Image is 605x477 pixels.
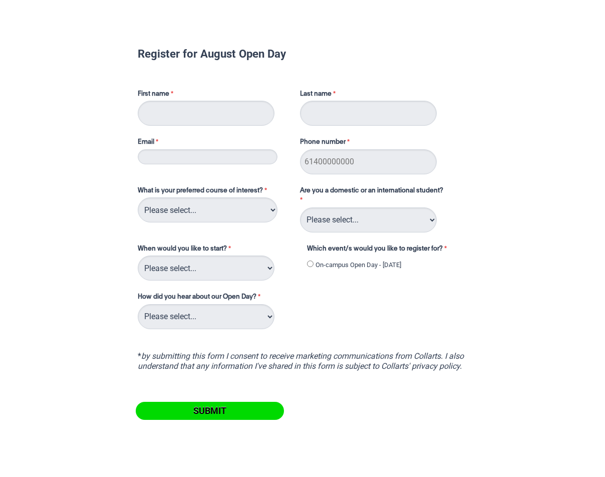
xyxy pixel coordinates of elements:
select: When would you like to start? [138,256,274,281]
input: Submit [136,402,284,420]
label: How did you hear about our Open Day? [138,292,263,304]
span: Are you a domestic or an international student? [300,187,443,194]
label: What is your preferred course of interest? [138,186,290,198]
label: First name [138,89,290,101]
label: Which event/s would you like to register for? [307,244,459,256]
label: When would you like to start? [138,244,297,256]
label: On-campus Open Day - [DATE] [316,260,401,270]
select: What is your preferred course of interest? [138,197,277,222]
input: Email [138,149,277,164]
label: Phone number [300,137,352,149]
input: Last name [300,101,437,126]
input: Phone number [300,149,437,174]
h1: Register for August Open Day [138,49,467,59]
label: Email [138,137,290,149]
input: First name [138,101,274,126]
select: Are you a domestic or an international student? [300,207,437,232]
select: How did you hear about our Open Day? [138,304,274,329]
i: by submitting this form I consent to receive marketing communications from Collarts. I also under... [138,351,464,371]
label: Last name [300,89,338,101]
